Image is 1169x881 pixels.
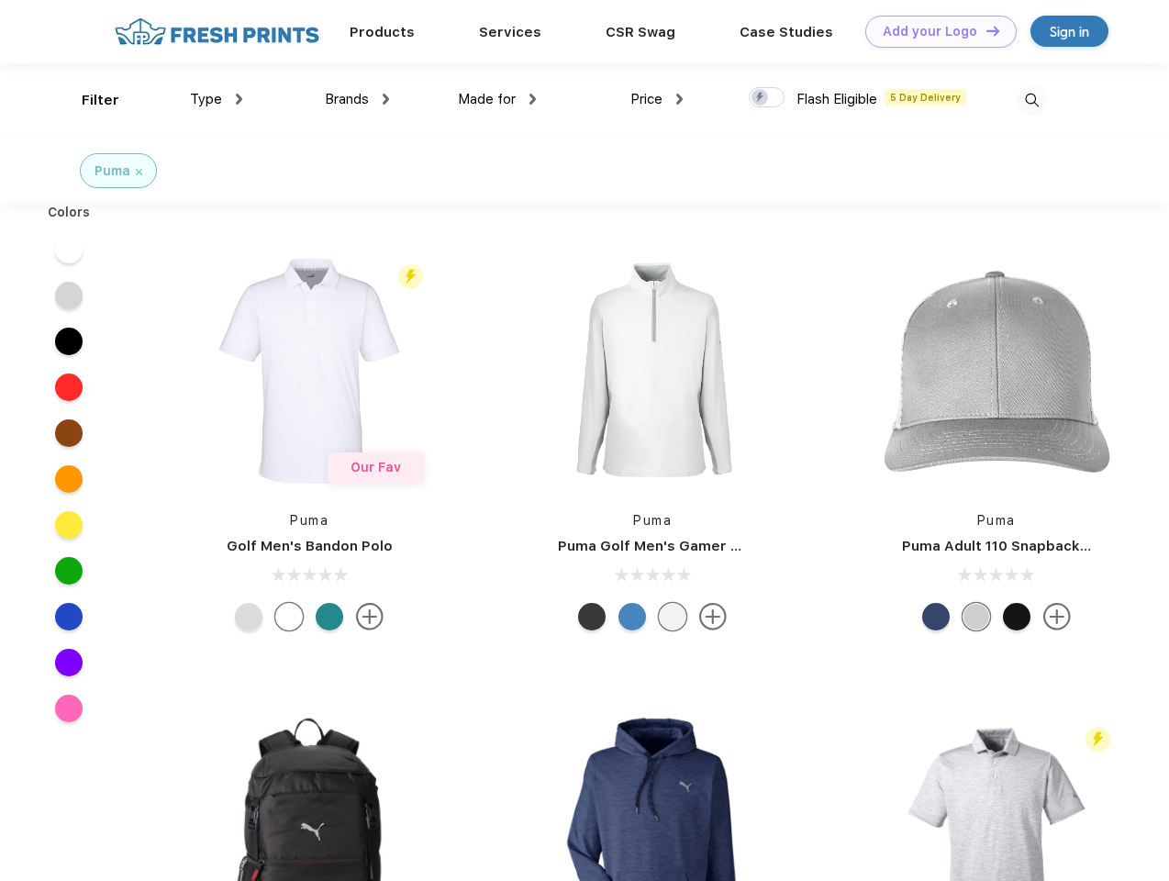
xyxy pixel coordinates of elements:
img: dropdown.png [529,94,536,105]
img: flash_active_toggle.svg [398,264,423,289]
div: Puma Black [578,603,606,630]
img: func=resize&h=266 [874,249,1119,493]
a: Services [479,24,541,40]
span: Our Fav [351,460,401,474]
img: func=resize&h=266 [530,249,774,493]
div: Puma [95,162,130,181]
div: Bright Cobalt [618,603,646,630]
img: DT [986,26,999,36]
a: Golf Men's Bandon Polo [227,538,393,554]
span: Brands [325,91,369,107]
div: Filter [82,90,119,111]
div: Bright White [659,603,686,630]
img: more.svg [1043,603,1071,630]
img: desktop_search.svg [1017,85,1047,116]
div: Peacoat with Qut Shd [922,603,950,630]
img: func=resize&h=266 [187,249,431,493]
a: Puma [633,513,672,528]
a: Sign in [1030,16,1108,47]
div: Quarry Brt Whit [963,603,990,630]
img: filter_cancel.svg [136,169,142,175]
span: Price [630,91,662,107]
img: flash_active_toggle.svg [1085,727,1110,752]
span: 5 Day Delivery [885,89,966,106]
div: Add your Logo [883,24,977,39]
div: Green Lagoon [316,603,343,630]
img: dropdown.png [676,94,683,105]
a: Products [350,24,415,40]
span: Made for [458,91,516,107]
img: more.svg [356,603,384,630]
img: fo%20logo%202.webp [109,16,325,48]
img: more.svg [699,603,727,630]
div: Colors [34,203,105,222]
div: Sign in [1050,21,1089,42]
img: dropdown.png [236,94,242,105]
span: Type [190,91,222,107]
div: Bright White [275,603,303,630]
span: Flash Eligible [796,91,877,107]
div: High Rise [235,603,262,630]
img: dropdown.png [383,94,389,105]
a: Puma Golf Men's Gamer Golf Quarter-Zip [558,538,848,554]
a: Puma [977,513,1016,528]
a: Puma [290,513,328,528]
div: Pma Blk with Pma Blk [1003,603,1030,630]
a: CSR Swag [606,24,675,40]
